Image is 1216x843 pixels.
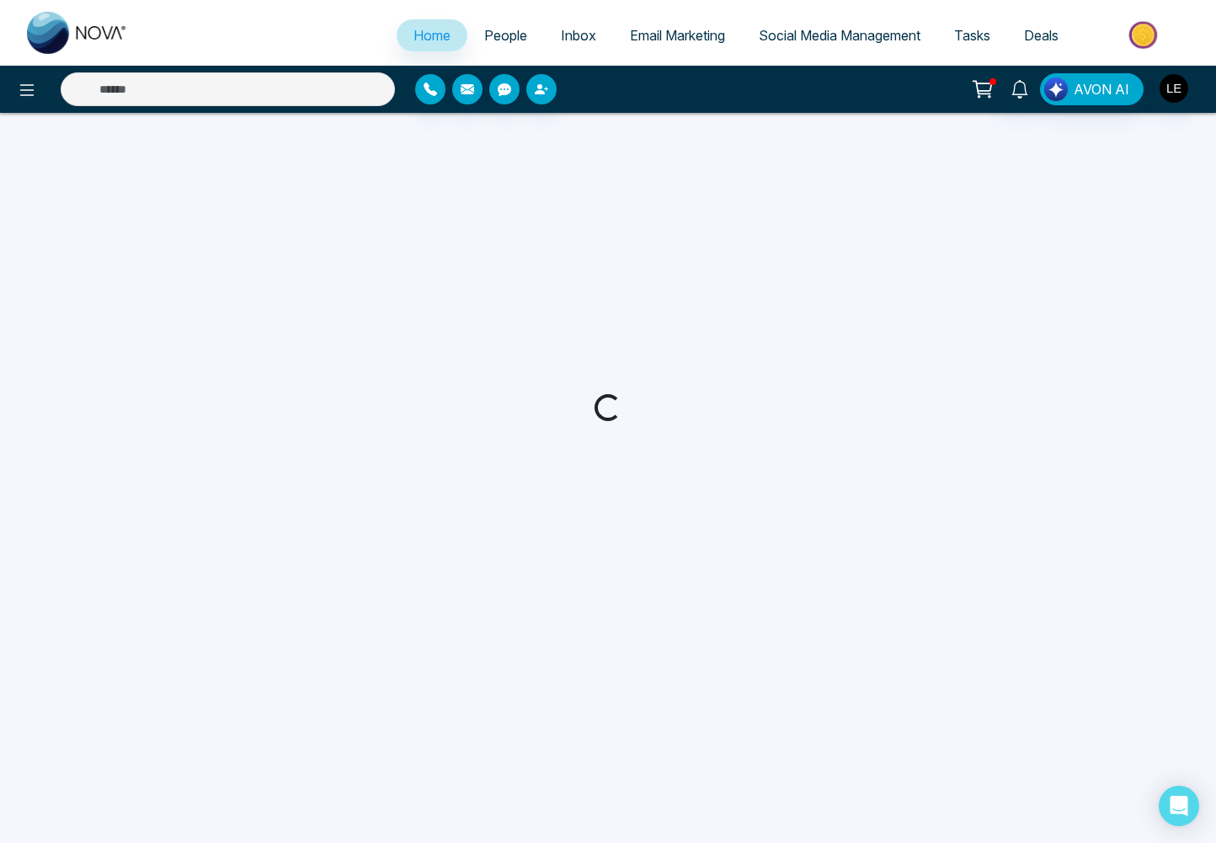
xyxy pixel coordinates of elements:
span: Inbox [561,27,596,44]
span: Home [413,27,451,44]
span: AVON AI [1074,79,1129,99]
a: Email Marketing [613,19,742,51]
span: Deals [1024,27,1059,44]
span: Tasks [954,27,990,44]
img: Lead Flow [1044,77,1068,101]
img: Market-place.gif [1084,16,1206,54]
span: Social Media Management [759,27,920,44]
button: AVON AI [1040,73,1144,105]
img: Nova CRM Logo [27,12,128,54]
a: Home [397,19,467,51]
a: Inbox [544,19,613,51]
a: Social Media Management [742,19,937,51]
span: People [484,27,527,44]
a: People [467,19,544,51]
a: Deals [1007,19,1075,51]
img: User Avatar [1160,74,1188,103]
div: Open Intercom Messenger [1159,786,1199,826]
a: Tasks [937,19,1007,51]
span: Email Marketing [630,27,725,44]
